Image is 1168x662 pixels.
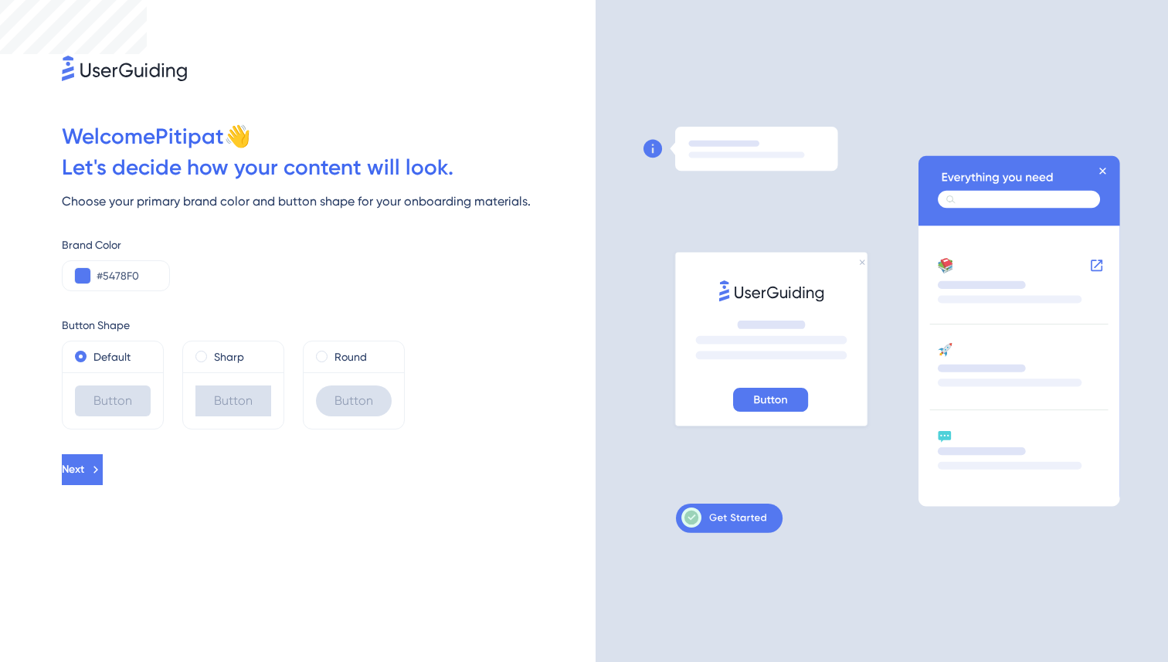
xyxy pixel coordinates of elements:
span: Next [62,460,84,479]
div: Button Shape [62,316,596,334]
button: Next [62,454,103,485]
div: Let ' s decide how your content will look. [62,152,596,183]
div: Brand Color [62,236,596,254]
div: Button [75,385,151,416]
label: Default [93,348,131,366]
div: Choose your primary brand color and button shape for your onboarding materials. [62,192,596,211]
div: Button [316,385,392,416]
div: Button [195,385,271,416]
label: Round [334,348,367,366]
div: Welcome Pitipat 👋 [62,121,596,152]
label: Sharp [214,348,244,366]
